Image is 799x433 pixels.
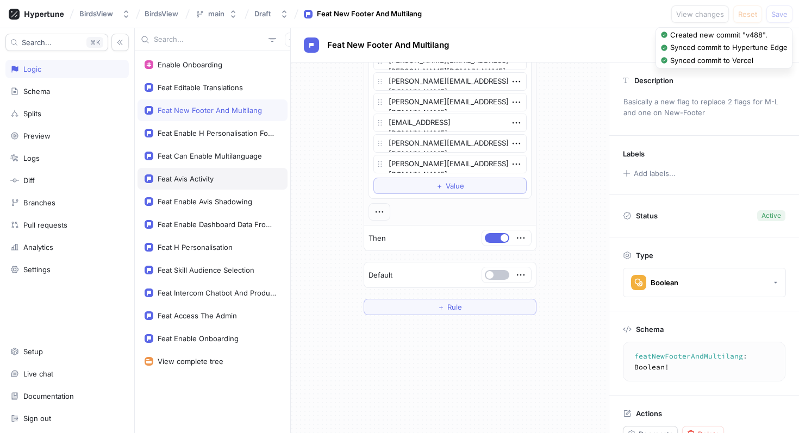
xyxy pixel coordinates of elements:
[327,41,449,49] span: Feat New Footer And Multilang
[23,131,51,140] div: Preview
[145,10,178,17] span: BirdsView
[23,176,35,185] div: Diff
[23,243,53,252] div: Analytics
[670,30,767,41] div: Created new commit "v488".
[317,9,422,20] div: Feat New Footer And Multilang
[438,304,445,310] span: ＋
[254,9,271,18] div: Draft
[738,11,757,17] span: Reset
[23,87,50,96] div: Schema
[636,251,653,260] p: Type
[158,334,239,343] div: Feat Enable Onboarding
[373,155,527,173] textarea: [PERSON_NAME][EMAIL_ADDRESS][DOMAIN_NAME]
[23,198,55,207] div: Branches
[373,114,527,132] textarea: [EMAIL_ADDRESS][DOMAIN_NAME]
[23,347,43,356] div: Setup
[23,109,41,118] div: Splits
[364,299,536,315] button: ＋Rule
[79,9,113,18] div: BirdsView
[373,72,527,91] textarea: [PERSON_NAME][EMAIL_ADDRESS][DOMAIN_NAME]
[369,270,392,281] p: Default
[766,5,792,23] button: Save
[5,34,108,51] button: Search...K
[623,149,645,158] p: Labels
[158,152,262,160] div: Feat Can Enable Multilanguage
[634,76,673,85] p: Description
[158,266,254,274] div: Feat Skill Audience Selection
[628,347,790,376] textarea: featNewFooterAndMultilang: Boolean!
[447,304,462,310] span: Rule
[191,5,242,23] button: main
[5,387,129,405] a: Documentation
[23,65,41,73] div: Logic
[676,11,724,17] span: View changes
[23,392,74,400] div: Documentation
[22,39,52,46] span: Search...
[208,9,224,18] div: main
[636,409,662,418] p: Actions
[154,34,264,45] input: Search...
[158,197,252,206] div: Feat Enable Avis Shadowing
[23,221,67,229] div: Pull requests
[75,5,135,23] button: BirdsView
[23,265,51,274] div: Settings
[158,220,276,229] div: Feat Enable Dashboard Data From Timescale
[636,208,658,223] p: Status
[619,93,790,122] p: Basically a new flag to replace 2 flags for M-L and one on New-Footer
[369,233,386,244] p: Then
[158,106,262,115] div: Feat New Footer And Multilang
[86,37,103,48] div: K
[733,5,762,23] button: Reset
[436,183,443,189] span: ＋
[23,154,40,162] div: Logs
[670,42,788,53] div: Synced commit to Hypertune Edge
[670,55,753,66] div: Synced commit to Vercel
[158,60,222,69] div: Enable Onboarding
[671,5,729,23] button: View changes
[651,278,678,287] div: Boolean
[761,211,781,221] div: Active
[158,357,223,366] div: View complete tree
[158,129,276,137] div: Feat Enable H Personalisation For Missing Skills
[446,183,464,189] span: Value
[158,83,243,92] div: Feat Editable Translations
[373,93,527,111] textarea: [PERSON_NAME][EMAIL_ADDRESS][DOMAIN_NAME]
[158,243,233,252] div: Feat H Personalisation
[158,311,237,320] div: Feat Access The Admin
[250,5,293,23] button: Draft
[23,414,51,423] div: Sign out
[373,178,527,194] button: ＋Value
[771,11,788,17] span: Save
[619,166,679,180] button: Add labels...
[636,325,664,334] p: Schema
[623,268,786,297] button: Boolean
[23,369,53,378] div: Live chat
[373,134,527,153] textarea: [PERSON_NAME][EMAIL_ADDRESS][DOMAIN_NAME]
[158,288,276,297] div: Feat Intercom Chatbot And Product Tour
[158,174,214,183] div: Feat Avis Activity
